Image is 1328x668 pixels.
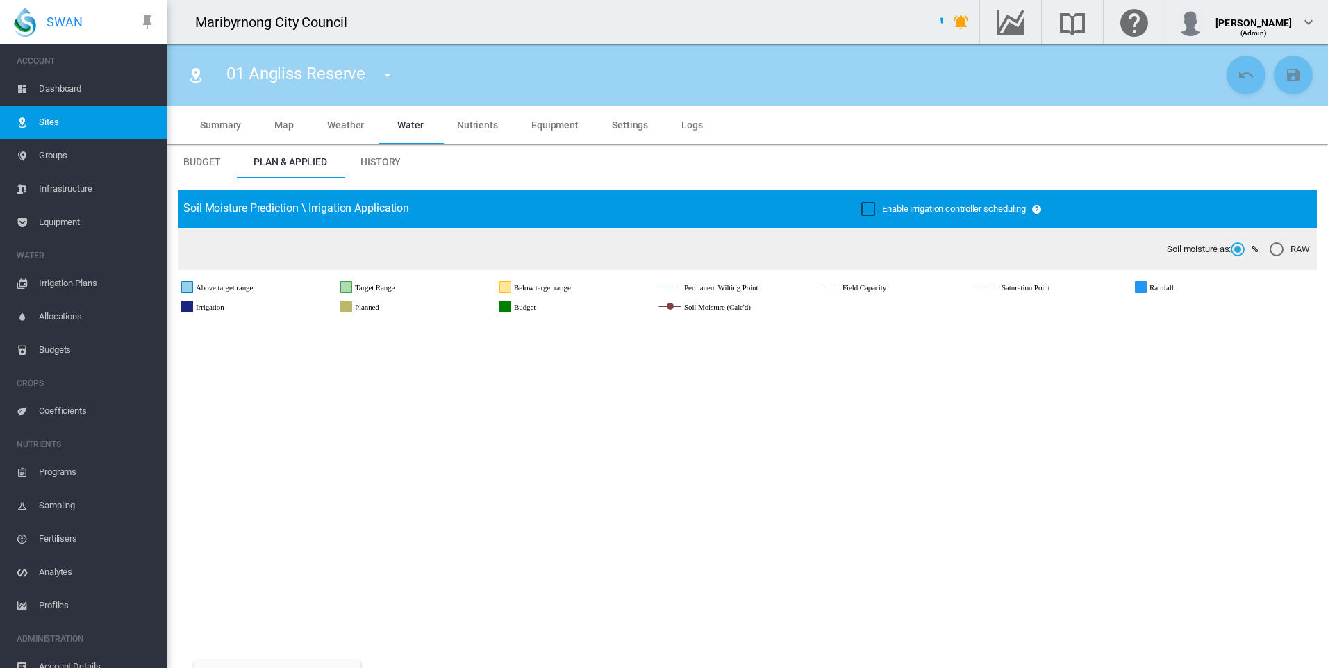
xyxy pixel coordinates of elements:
[274,119,294,131] span: Map
[1177,8,1204,36] img: profile.jpg
[17,50,156,72] span: ACCOUNT
[182,281,308,294] g: Above target range
[341,281,445,294] g: Target Range
[659,301,803,313] g: Soil Moisture (Calc'd)
[195,12,360,32] div: Maribyrnong City Council
[994,14,1027,31] md-icon: Go to the Data Hub
[39,106,156,139] span: Sites
[1136,281,1215,294] g: Rainfall
[39,139,156,172] span: Groups
[374,61,401,89] button: icon-menu-down
[39,456,156,489] span: Programs
[1118,14,1151,31] md-icon: Click here for help
[1227,56,1265,94] button: Cancel Changes
[39,72,156,106] span: Dashboard
[817,281,934,294] g: Field Capacity
[977,281,1101,294] g: Saturation Point
[360,156,401,167] span: History
[1238,67,1254,83] md-icon: icon-undo
[183,201,409,215] span: Soil Moisture Prediction \ Irrigation Application
[457,119,498,131] span: Nutrients
[659,281,814,294] g: Permanent Wilting Point
[254,156,327,167] span: Plan & Applied
[861,203,1026,216] md-checkbox: Enable irrigation controller scheduling
[39,556,156,589] span: Analytes
[39,267,156,300] span: Irrigation Plans
[341,301,424,313] g: Planned
[39,489,156,522] span: Sampling
[1240,29,1268,37] span: (Admin)
[1285,67,1302,83] md-icon: icon-content-save
[17,372,156,394] span: CROPS
[1270,243,1310,256] md-radio-button: RAW
[612,119,648,131] span: Settings
[182,301,269,313] g: Irrigation
[39,589,156,622] span: Profiles
[47,13,83,31] span: SWAN
[531,119,579,131] span: Equipment
[882,203,1026,214] span: Enable irrigation controller scheduling
[327,119,364,131] span: Weather
[200,119,241,131] span: Summary
[953,14,970,31] md-icon: icon-bell-ring
[1167,243,1231,256] span: Soil moisture as:
[14,8,36,37] img: SWAN-Landscape-Logo-Colour-drop.png
[1274,56,1313,94] button: Save Changes
[226,64,365,83] span: 01 Angliss Reserve
[139,14,156,31] md-icon: icon-pin
[17,433,156,456] span: NUTRIENTS
[39,394,156,428] span: Coefficients
[183,156,220,167] span: Budget
[947,8,975,36] button: icon-bell-ring
[188,67,204,83] md-icon: icon-map-marker-radius
[17,244,156,267] span: WATER
[39,522,156,556] span: Fertilisers
[1300,14,1317,31] md-icon: icon-chevron-down
[1231,243,1259,256] md-radio-button: %
[500,281,625,294] g: Below target range
[1215,10,1292,24] div: [PERSON_NAME]
[39,333,156,367] span: Budgets
[39,172,156,206] span: Infrastructure
[17,628,156,650] span: ADMINISTRATION
[397,119,424,131] span: Water
[182,61,210,89] button: Click to go to list of Sites
[379,67,396,83] md-icon: icon-menu-down
[39,300,156,333] span: Allocations
[1056,14,1089,31] md-icon: Search the knowledge base
[500,301,580,313] g: Budget
[39,206,156,239] span: Equipment
[681,119,703,131] span: Logs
